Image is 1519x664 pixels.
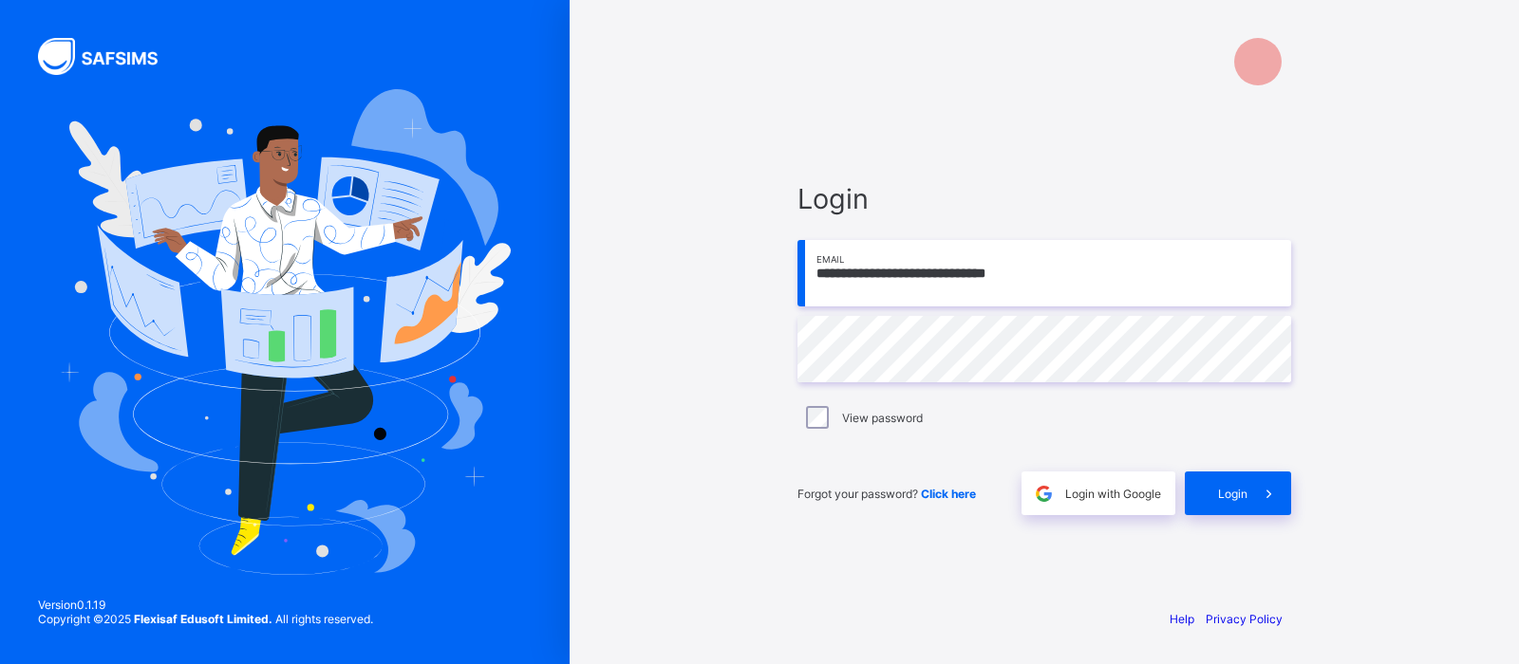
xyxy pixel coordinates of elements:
strong: Flexisaf Edusoft Limited. [134,612,272,626]
span: Login [1218,487,1247,501]
span: Login [797,182,1291,215]
a: Click here [921,487,976,501]
span: Forgot your password? [797,487,976,501]
a: Help [1170,612,1194,626]
img: Hero Image [59,89,511,575]
span: Copyright © 2025 All rights reserved. [38,612,373,626]
span: Login with Google [1065,487,1161,501]
a: Privacy Policy [1206,612,1283,626]
img: google.396cfc9801f0270233282035f929180a.svg [1033,483,1055,505]
label: View password [842,411,923,425]
img: SAFSIMS Logo [38,38,180,75]
span: Version 0.1.19 [38,598,373,612]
